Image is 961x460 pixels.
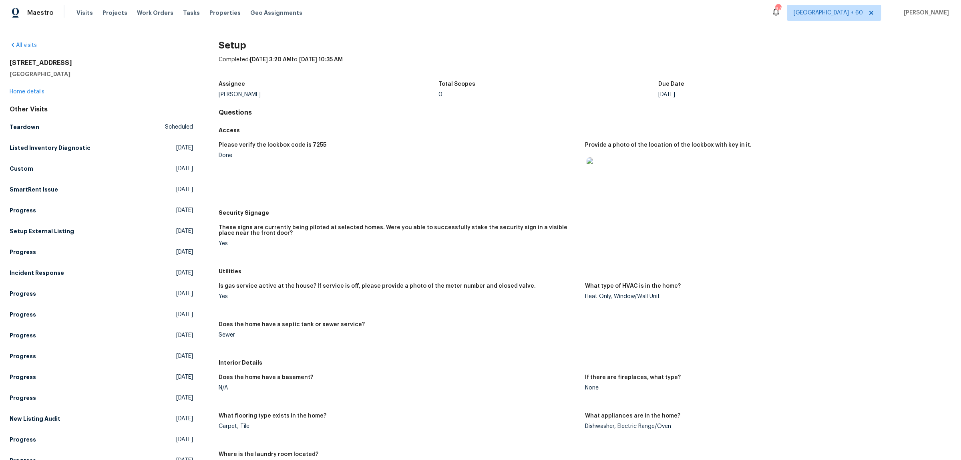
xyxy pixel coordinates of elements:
span: [DATE] [176,290,193,298]
h5: These signs are currently being piloted at selected homes. Were you able to successfully stake th... [219,225,579,236]
span: [GEOGRAPHIC_DATA] + 60 [794,9,863,17]
h5: New Listing Audit [10,415,60,423]
h5: Security Signage [219,209,951,217]
span: Maestro [27,9,54,17]
h5: What type of HVAC is in the home? [585,283,681,289]
span: [PERSON_NAME] [901,9,949,17]
a: TeardownScheduled [10,120,193,134]
h5: Progress [10,373,36,381]
div: Yes [219,241,579,246]
div: Other Visits [10,105,193,113]
h2: [STREET_ADDRESS] [10,59,193,67]
span: [DATE] [176,248,193,256]
a: Progress[DATE] [10,328,193,343]
span: [DATE] [176,144,193,152]
span: Properties [209,9,241,17]
a: Incident Response[DATE] [10,266,193,280]
div: N/A [219,385,579,391]
h5: Due Date [658,81,684,87]
span: [DATE] [176,206,193,214]
h2: Setup [219,41,951,49]
h5: If there are fireplaces, what type? [585,375,681,380]
span: Tasks [183,10,200,16]
span: [DATE] [176,165,193,173]
h5: Incident Response [10,269,64,277]
a: Listed Inventory Diagnostic[DATE] [10,141,193,155]
h5: What flooring type exists in the home? [219,413,326,419]
h5: Does the home have a septic tank or sewer service? [219,322,365,327]
a: Progress[DATE] [10,391,193,405]
a: Progress[DATE] [10,245,193,259]
div: Sewer [219,332,579,338]
h5: Progress [10,436,36,444]
h5: [GEOGRAPHIC_DATA] [10,70,193,78]
a: Progress[DATE] [10,307,193,322]
h5: Setup External Listing [10,227,74,235]
a: Progress[DATE] [10,370,193,384]
span: [DATE] [176,394,193,402]
a: New Listing Audit[DATE] [10,412,193,426]
span: [DATE] 10:35 AM [299,57,343,63]
div: [DATE] [658,92,878,97]
div: 670 [775,5,781,13]
span: [DATE] [176,352,193,360]
span: [DATE] [176,269,193,277]
a: Progress[DATE] [10,349,193,363]
div: Yes [219,294,579,299]
h5: Utilities [219,267,951,275]
h5: Please verify the lockbox code is 7255 [219,142,326,148]
h5: Access [219,126,951,134]
h5: Progress [10,290,36,298]
span: [DATE] [176,186,193,194]
div: [PERSON_NAME] [219,92,438,97]
div: Done [219,153,579,158]
span: [DATE] 3:20 AM [250,57,292,63]
span: Visits [76,9,93,17]
h4: Questions [219,109,951,117]
span: [DATE] [176,331,193,339]
span: Work Orders [137,9,173,17]
a: Custom[DATE] [10,161,193,176]
h5: SmartRent Issue [10,186,58,194]
span: Scheduled [165,123,193,131]
span: Geo Assignments [250,9,302,17]
div: Carpet, Tile [219,424,579,429]
h5: Progress [10,331,36,339]
h5: Progress [10,311,36,319]
span: [DATE] [176,227,193,235]
h5: Progress [10,248,36,256]
h5: Teardown [10,123,39,131]
h5: Progress [10,352,36,360]
div: Heat Only, Window/Wall Unit [585,294,945,299]
h5: Does the home have a basement? [219,375,313,380]
a: Progress[DATE] [10,203,193,218]
h5: What appliances are in the home? [585,413,680,419]
h5: Provide a photo of the location of the lockbox with key in it. [585,142,752,148]
span: [DATE] [176,311,193,319]
h5: Assignee [219,81,245,87]
div: 0 [438,92,658,97]
h5: Interior Details [219,359,951,367]
h5: Total Scopes [438,81,475,87]
a: Home details [10,89,44,95]
a: All visits [10,42,37,48]
a: Setup External Listing[DATE] [10,224,193,238]
span: [DATE] [176,415,193,423]
span: [DATE] [176,373,193,381]
span: Projects [103,9,127,17]
a: Progress[DATE] [10,432,193,447]
div: None [585,385,945,391]
span: [DATE] [176,436,193,444]
div: Completed: to [219,56,951,77]
a: Progress[DATE] [10,286,193,301]
h5: Is gas service active at the house? If service is off, please provide a photo of the meter number... [219,283,536,289]
h5: Custom [10,165,33,173]
div: Dishwasher, Electric Range/Oven [585,424,945,429]
h5: Progress [10,206,36,214]
h5: Listed Inventory Diagnostic [10,144,90,152]
a: SmartRent Issue[DATE] [10,182,193,197]
h5: Progress [10,394,36,402]
h5: Where is the laundry room located? [219,452,318,457]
